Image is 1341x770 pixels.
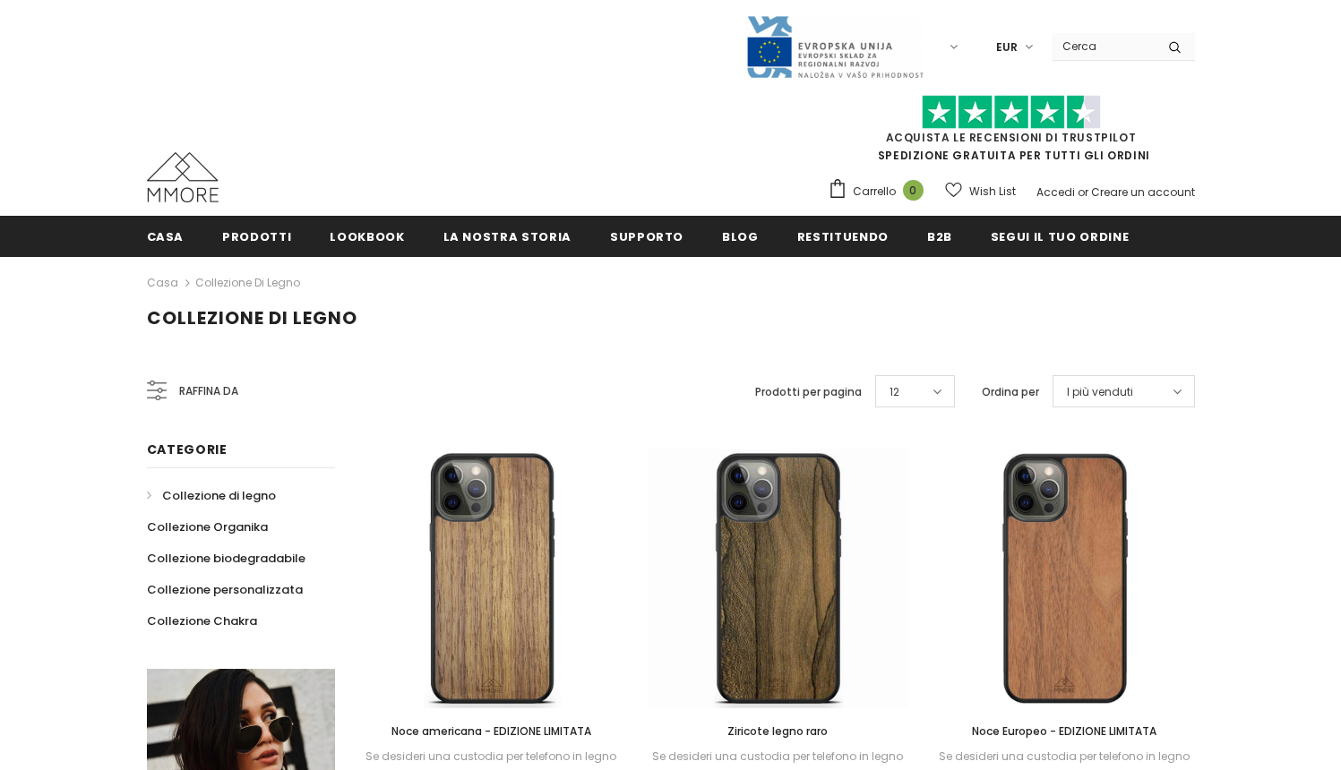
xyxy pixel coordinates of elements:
[443,228,572,245] span: La nostra storia
[162,487,276,504] span: Collezione di legno
[147,550,305,567] span: Collezione biodegradabile
[1036,184,1075,200] a: Accedi
[195,275,300,290] a: Collezione di legno
[222,228,291,245] span: Prodotti
[991,228,1129,245] span: Segui il tuo ordine
[745,38,924,54] a: Javni Razpis
[147,152,219,202] img: Casi MMORE
[922,95,1101,130] img: Fidati di Pilot Stars
[147,543,305,574] a: Collezione biodegradabile
[853,183,896,201] span: Carrello
[443,216,572,256] a: La nostra storia
[147,305,357,330] span: Collezione di legno
[903,180,924,201] span: 0
[391,723,591,739] span: Noce americana - EDIZIONE LIMITATA
[362,722,622,741] a: Noce americana - EDIZIONE LIMITATA
[147,605,257,637] a: Collezione Chakra
[934,722,1194,741] a: Noce Europeo - EDIZIONE LIMITATA
[1067,383,1133,401] span: I più venduti
[147,272,178,294] a: Casa
[727,723,828,739] span: Ziricote legno raro
[982,383,1039,401] label: Ordina per
[722,228,759,245] span: Blog
[147,518,268,535] span: Collezione Organika
[330,216,404,256] a: Lookbook
[972,723,1156,739] span: Noce Europeo - EDIZIONE LIMITATA
[797,228,889,245] span: Restituendo
[996,38,1018,56] span: EUR
[330,228,404,245] span: Lookbook
[797,216,889,256] a: Restituendo
[1078,184,1088,200] span: or
[147,228,185,245] span: Casa
[745,14,924,80] img: Javni Razpis
[648,722,907,741] a: Ziricote legno raro
[886,130,1137,145] a: Acquista le recensioni di TrustPilot
[147,441,228,458] span: Categorie
[828,103,1195,163] span: SPEDIZIONE GRATUITA PER TUTTI GLI ORDINI
[927,216,952,256] a: B2B
[945,175,1016,207] a: Wish List
[147,574,303,605] a: Collezione personalizzata
[722,216,759,256] a: Blog
[179,381,238,401] span: Raffina da
[1091,184,1195,200] a: Creare un account
[1052,33,1155,59] input: Search Site
[610,216,683,256] a: supporto
[147,216,185,256] a: Casa
[828,178,933,205] a: Carrello 0
[927,228,952,245] span: B2B
[610,228,683,245] span: supporto
[755,383,862,401] label: Prodotti per pagina
[147,480,276,511] a: Collezione di legno
[147,581,303,598] span: Collezione personalizzata
[147,511,268,543] a: Collezione Organika
[147,612,257,629] span: Collezione Chakra
[890,383,899,401] span: 12
[991,216,1129,256] a: Segui il tuo ordine
[222,216,291,256] a: Prodotti
[969,183,1016,201] span: Wish List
